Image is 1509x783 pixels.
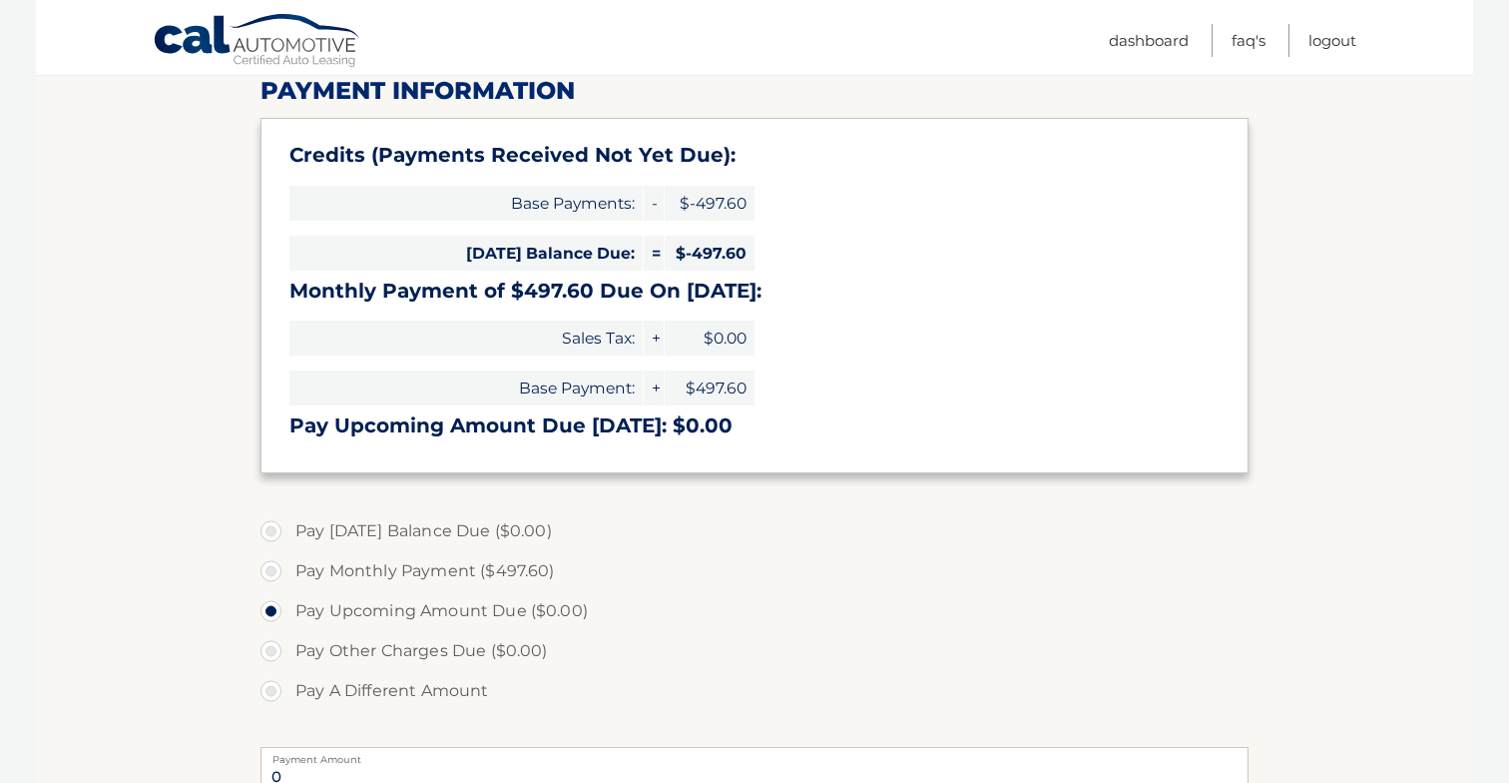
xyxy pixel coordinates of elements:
[260,747,1249,763] label: Payment Amount
[644,236,664,271] span: =
[1308,24,1356,57] a: Logout
[260,76,1249,106] h2: Payment Information
[644,371,664,405] span: +
[289,371,643,405] span: Base Payment:
[289,236,643,271] span: [DATE] Balance Due:
[289,321,643,356] span: Sales Tax:
[260,551,1249,591] label: Pay Monthly Payment ($497.60)
[665,186,754,221] span: $-497.60
[1109,24,1189,57] a: Dashboard
[260,591,1249,631] label: Pay Upcoming Amount Due ($0.00)
[260,511,1249,551] label: Pay [DATE] Balance Due ($0.00)
[665,321,754,356] span: $0.00
[1232,24,1265,57] a: FAQ's
[644,321,664,356] span: +
[260,671,1249,711] label: Pay A Different Amount
[289,279,1220,304] h3: Monthly Payment of $497.60 Due On [DATE]:
[289,143,1220,168] h3: Credits (Payments Received Not Yet Due):
[260,631,1249,671] label: Pay Other Charges Due ($0.00)
[665,371,754,405] span: $497.60
[153,13,362,71] a: Cal Automotive
[644,186,664,221] span: -
[289,186,643,221] span: Base Payments:
[289,413,1220,438] h3: Pay Upcoming Amount Due [DATE]: $0.00
[665,236,754,271] span: $-497.60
